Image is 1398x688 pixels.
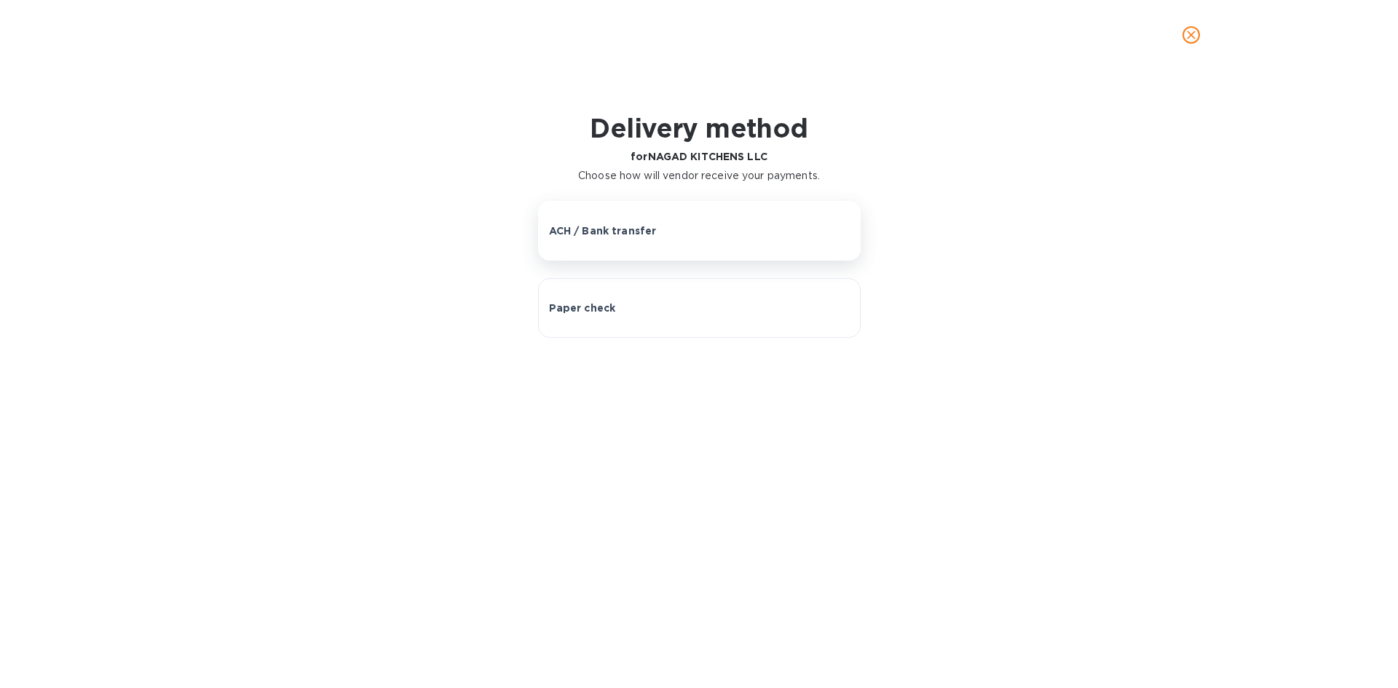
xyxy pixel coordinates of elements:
[1174,17,1209,52] button: close
[538,278,861,338] button: Paper check
[538,201,861,261] button: ACH / Bank transfer
[549,224,657,238] p: ACH / Bank transfer
[578,168,820,183] p: Choose how will vendor receive your payments.
[549,301,616,315] p: Paper check
[578,113,820,143] h1: Delivery method
[631,151,767,162] b: for NAGAD KITCHENS LLC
